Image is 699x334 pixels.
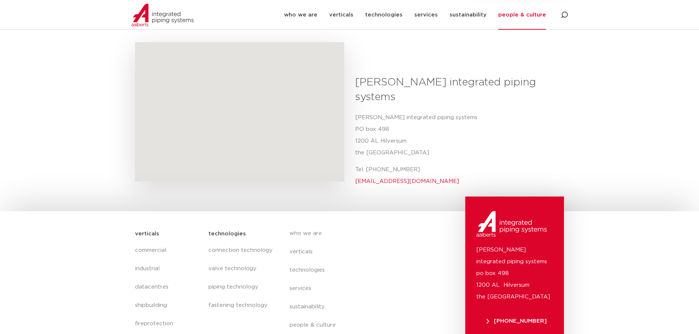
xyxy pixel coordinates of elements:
p: [PERSON_NAME] integrated piping systems po box 498 1200 AL Hilversum the [GEOGRAPHIC_DATA] [476,244,553,303]
a: sustainability [290,298,424,316]
p: [PERSON_NAME] integrated piping systems PO box 498 1200 AL Hilversum the [GEOGRAPHIC_DATA] [355,112,559,159]
h3: [PERSON_NAME] integrated piping systems [355,75,559,104]
a: fireprotection [135,315,201,333]
a: datacentres [135,278,201,296]
span: [PHONE_NUMBER] [487,318,547,324]
a: commercial [135,241,201,260]
a: [PHONE_NUMBER] [476,318,557,324]
a: verticals [290,243,424,261]
a: fastening technology [208,296,274,315]
p: Tel. [PHONE_NUMBER] [355,164,559,187]
a: who we are [290,224,424,243]
a: valve technology [208,260,274,278]
a: industrial [135,260,201,278]
a: [EMAIL_ADDRESS][DOMAIN_NAME] [355,179,459,184]
a: connection technology [208,241,274,260]
a: shipbuilding [135,296,201,315]
h5: verticals [135,228,159,240]
nav: Menu [208,241,274,315]
a: technologies [290,261,424,279]
a: piping technology [208,278,274,296]
h5: technologies [208,228,246,240]
a: services [290,279,424,298]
